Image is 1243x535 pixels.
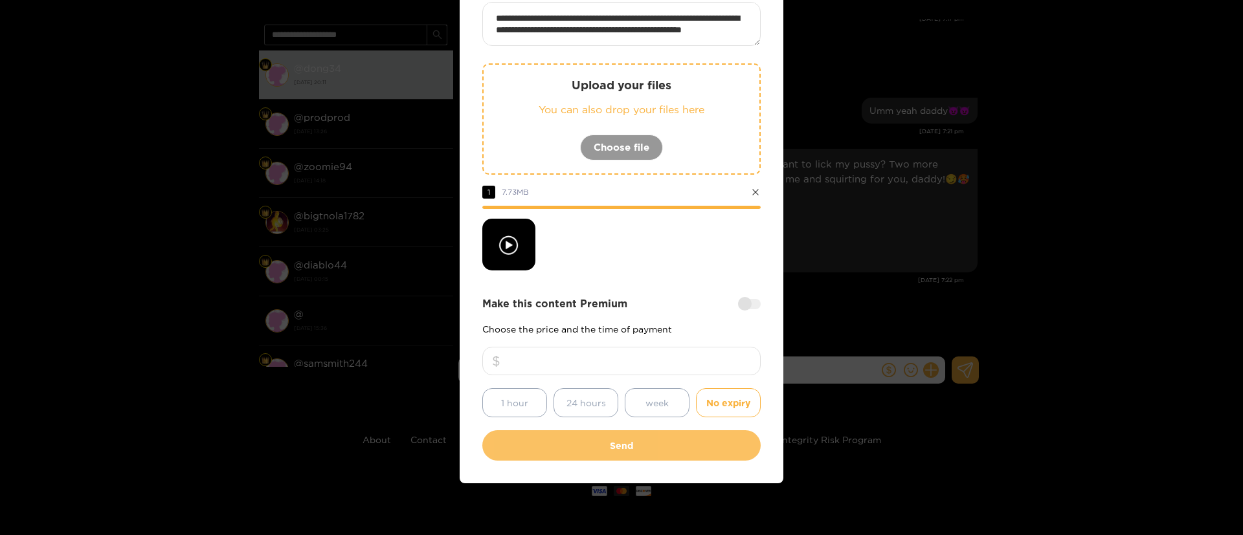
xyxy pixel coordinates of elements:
button: week [625,388,689,417]
span: No expiry [706,395,750,410]
p: You can also drop your files here [510,102,733,117]
button: Choose file [580,135,663,160]
span: 7.73 MB [502,188,529,196]
span: 1 [482,186,495,199]
span: 24 hours [566,395,606,410]
button: No expiry [696,388,761,417]
span: week [645,395,669,410]
p: Upload your files [510,78,733,93]
button: 1 hour [482,388,547,417]
button: 24 hours [554,388,618,417]
span: 1 hour [501,395,528,410]
strong: Make this content Premium [482,296,627,311]
button: Send [482,430,761,461]
p: Choose the price and the time of payment [482,324,761,334]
